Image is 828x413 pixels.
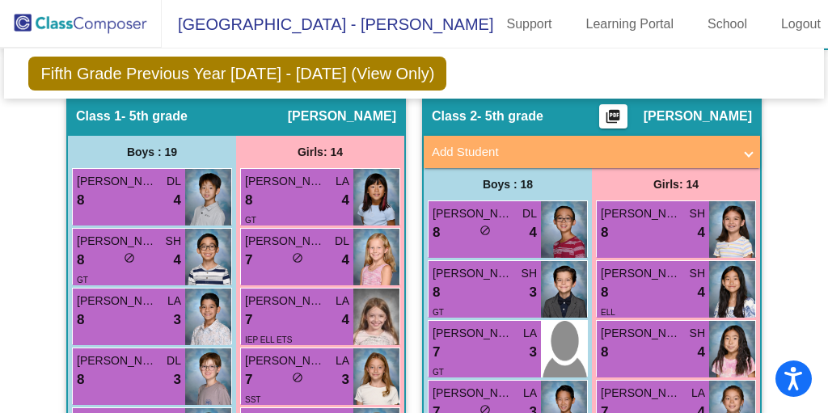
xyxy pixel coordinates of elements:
span: [PERSON_NAME] [433,325,513,342]
span: 4 [530,222,537,243]
span: Fifth Grade Previous Year [DATE] - [DATE] (View Only) [28,57,446,91]
span: [PERSON_NAME] [601,325,682,342]
span: ELL [601,308,615,317]
span: SH [522,265,537,282]
span: LA [336,293,349,310]
span: 8 [601,282,608,303]
div: Boys : 19 [68,136,236,168]
span: [PERSON_NAME] [77,293,158,310]
span: 4 [174,250,181,271]
span: DL [167,173,181,190]
span: 4 [342,250,349,271]
mat-icon: picture_as_pdf [603,108,623,131]
span: 3 [174,369,181,390]
span: SH [690,325,705,342]
span: 4 [698,222,705,243]
mat-panel-title: Add Student [432,143,733,162]
span: do_not_disturb_alt [124,252,135,263]
span: [PERSON_NAME] [245,173,326,190]
span: 8 [601,222,608,243]
div: Girls: 14 [236,136,404,168]
span: do_not_disturb_alt [479,225,491,236]
span: LA [167,293,181,310]
a: School [695,11,760,37]
span: - 5th grade [477,108,543,124]
span: 3 [530,282,537,303]
span: [PERSON_NAME] [433,385,513,402]
span: 4 [698,342,705,363]
span: LA [336,352,349,369]
span: 7 [433,342,440,363]
span: 4 [174,190,181,211]
span: SH [690,205,705,222]
span: [PERSON_NAME] [601,265,682,282]
span: 3 [342,369,349,390]
span: LA [523,385,537,402]
span: 7 [245,310,252,331]
span: 8 [77,310,84,331]
button: Print Students Details [599,104,627,129]
span: Class 2 [432,108,477,124]
span: GT [433,308,444,317]
span: [PERSON_NAME] [601,385,682,402]
span: GT [77,276,88,284]
span: 8 [433,222,440,243]
span: 4 [698,282,705,303]
span: 8 [77,250,84,271]
span: 8 [77,190,84,211]
span: [PERSON_NAME] [245,293,326,310]
span: do_not_disturb_alt [292,252,303,263]
span: 8 [77,369,84,390]
span: LA [691,385,705,402]
span: [PERSON_NAME] [77,233,158,250]
span: [PERSON_NAME] [77,173,158,190]
span: [PERSON_NAME] [644,108,752,124]
span: 4 [342,310,349,331]
mat-expansion-panel-header: Add Student [424,136,760,168]
span: SST [245,395,260,404]
span: SH [690,265,705,282]
span: [PERSON_NAME] [601,205,682,222]
span: [PERSON_NAME] [288,108,396,124]
span: LA [523,325,537,342]
span: DL [167,352,181,369]
span: SH [166,233,181,250]
span: [PERSON_NAME] [245,352,326,369]
div: Girls: 14 [592,168,760,200]
span: do_not_disturb_alt [292,372,303,383]
span: [PERSON_NAME] [77,352,158,369]
span: [GEOGRAPHIC_DATA] - [PERSON_NAME] [162,11,493,37]
span: 8 [601,342,608,363]
span: 7 [245,250,252,271]
span: DL [522,205,537,222]
span: 3 [174,310,181,331]
span: [PERSON_NAME] [245,233,326,250]
span: LA [336,173,349,190]
span: GT [433,368,444,377]
span: [PERSON_NAME] [433,265,513,282]
span: 3 [530,342,537,363]
span: Class 1 [76,108,121,124]
span: 7 [245,369,252,390]
span: DL [335,233,349,250]
span: 4 [342,190,349,211]
span: GT [245,216,256,225]
span: IEP ELL ETS [245,335,292,344]
span: 8 [433,282,440,303]
span: - 5th grade [121,108,188,124]
a: Learning Portal [573,11,687,37]
span: 8 [245,190,252,211]
span: [PERSON_NAME] [433,205,513,222]
div: Boys : 18 [424,168,592,200]
a: Support [493,11,564,37]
